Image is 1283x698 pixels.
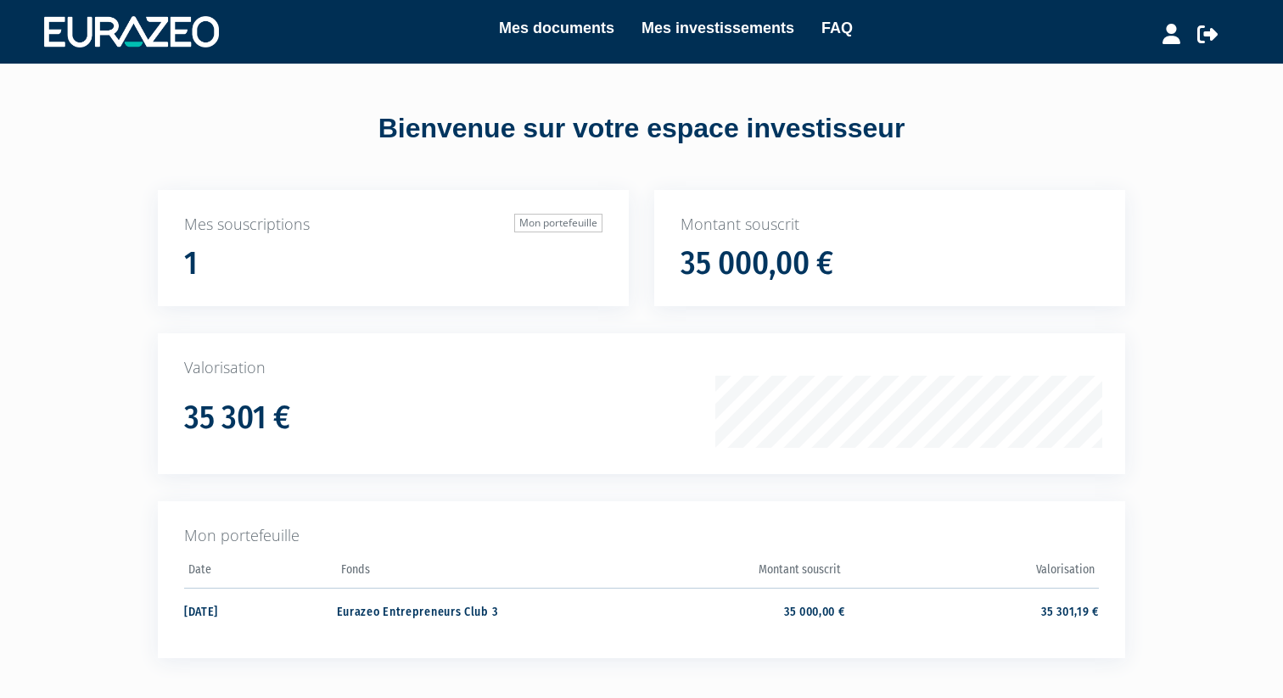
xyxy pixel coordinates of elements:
th: Fonds [337,557,591,589]
td: Eurazeo Entrepreneurs Club 3 [337,588,591,633]
a: Mes investissements [641,16,794,40]
td: 35 000,00 € [591,588,844,633]
p: Mes souscriptions [184,214,602,236]
td: [DATE] [184,588,337,633]
div: Bienvenue sur votre espace investisseur [120,109,1163,148]
img: 1732889491-logotype_eurazeo_blanc_rvb.png [44,16,219,47]
th: Valorisation [845,557,1099,589]
a: Mon portefeuille [514,214,602,232]
h1: 35 301 € [184,400,290,436]
th: Montant souscrit [591,557,844,589]
a: Mes documents [499,16,614,40]
a: FAQ [821,16,853,40]
p: Mon portefeuille [184,525,1099,547]
td: 35 301,19 € [845,588,1099,633]
h1: 35 000,00 € [681,246,833,282]
h1: 1 [184,246,198,282]
th: Date [184,557,337,589]
p: Montant souscrit [681,214,1099,236]
p: Valorisation [184,357,1099,379]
